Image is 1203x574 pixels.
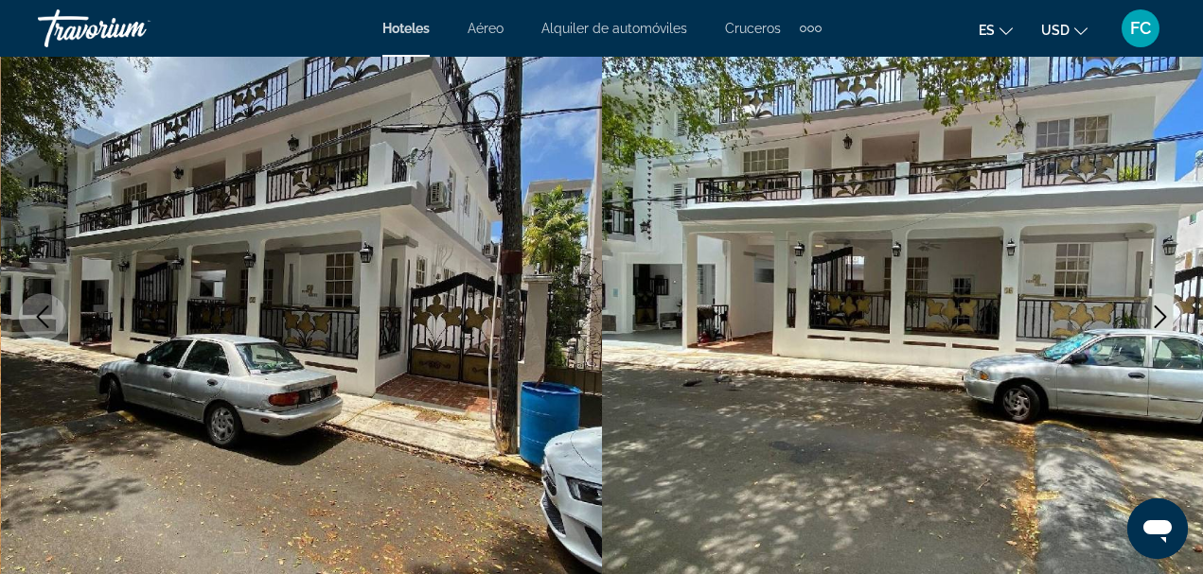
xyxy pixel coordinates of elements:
button: Change language [979,16,1013,43]
span: es [979,23,995,38]
button: Next image [1137,293,1184,340]
button: Change currency [1041,16,1088,43]
a: Aéreo [468,21,504,36]
span: USD [1041,23,1070,38]
iframe: Button to launch messaging window [1127,498,1188,559]
a: Alquiler de automóviles [541,21,687,36]
a: Hoteles [382,21,430,36]
button: Extra navigation items [800,13,822,43]
button: Previous image [19,293,66,340]
a: Cruceros [725,21,781,36]
span: FC [1130,19,1151,38]
a: Travorium [38,4,227,53]
button: User Menu [1116,9,1165,48]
